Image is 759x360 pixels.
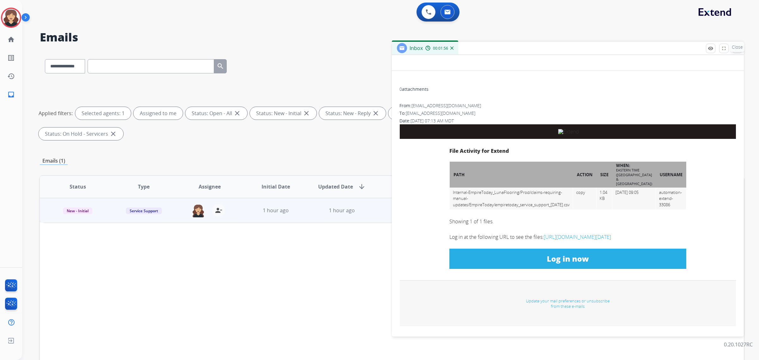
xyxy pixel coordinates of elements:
div: Assigned to me [133,107,183,120]
mat-icon: search [217,62,224,70]
div: Date: [399,118,736,124]
div: From: [399,102,736,109]
mat-icon: close [233,109,241,117]
mat-icon: person_remove [215,207,222,214]
span: New - Initial [63,208,92,214]
span: Initial Date [262,183,290,190]
span: Status [70,183,86,190]
th: When: [612,162,656,188]
img: agent-avatar [192,204,205,217]
span: Type [138,183,150,190]
td: [DATE] 09:05 [612,188,656,210]
div: Status: New - Reply [319,107,386,120]
mat-icon: arrow_downward [358,183,366,190]
td: Internal-EmpireToday_LunaFlooring/Prod/claims-requiring-manual-updates/EmpireToday/empiretoday_se... [450,188,573,210]
div: Status: On-hold – Internal [388,107,471,120]
small: Eastern Time ([GEOGRAPHIC_DATA] & [GEOGRAPHIC_DATA]) [616,168,652,186]
h2: File Activity for Extend [449,148,686,154]
img: Extend [558,129,579,134]
span: Updated Date [318,183,353,190]
th: Path [450,162,573,188]
div: Status: New - Initial [250,107,317,120]
mat-icon: fullscreen [721,46,727,51]
span: [EMAIL_ADDRESS][DOMAIN_NAME] [406,110,475,116]
span: 1 hour ago [329,207,355,214]
span: 1 hour ago [263,207,289,214]
p: Emails (1) [40,157,68,165]
a: Update your mail preferences or unsubscribe from these e-mails [526,298,610,309]
div: attachments [399,86,429,92]
a: [URL][DOMAIN_NAME][DATE] [544,233,611,240]
span: [DATE] 07:13 AM MDT [410,118,454,124]
div: Selected agents: 1 [75,107,131,120]
mat-icon: close [109,130,117,138]
td: 1.04 KB [596,188,612,210]
td: automation-extend-33086 [656,188,686,210]
th: Username [656,162,686,188]
img: avatar [2,9,20,27]
mat-icon: home [7,36,15,43]
p: 0.20.1027RC [724,341,753,348]
mat-icon: inbox [7,91,15,98]
span: Inbox [410,45,423,52]
th: Size [596,162,612,188]
span: 00:01:56 [433,46,448,51]
th: Action [573,162,596,188]
mat-icon: list_alt [7,54,15,62]
span: Service Support [126,208,162,214]
mat-icon: remove_red_eye [708,46,713,51]
h2: Emails [40,31,744,44]
p: Close [730,42,744,52]
p: Log in at the following URL to see the files: [449,233,686,241]
div: Status: On Hold - Servicers [39,127,123,140]
p: Applied filters: [39,109,73,117]
button: Close [732,44,742,53]
mat-icon: close [372,109,379,117]
p: Showing 1 of 1 files. [449,218,686,225]
div: To: [399,110,736,116]
a: Log in now [449,249,686,269]
span: Assignee [199,183,221,190]
div: Status: Open - All [185,107,247,120]
td: copy [573,188,596,210]
span: [EMAIL_ADDRESS][DOMAIN_NAME] [411,102,481,109]
span: 0 [399,86,402,92]
mat-icon: history [7,72,15,80]
mat-icon: close [303,109,310,117]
